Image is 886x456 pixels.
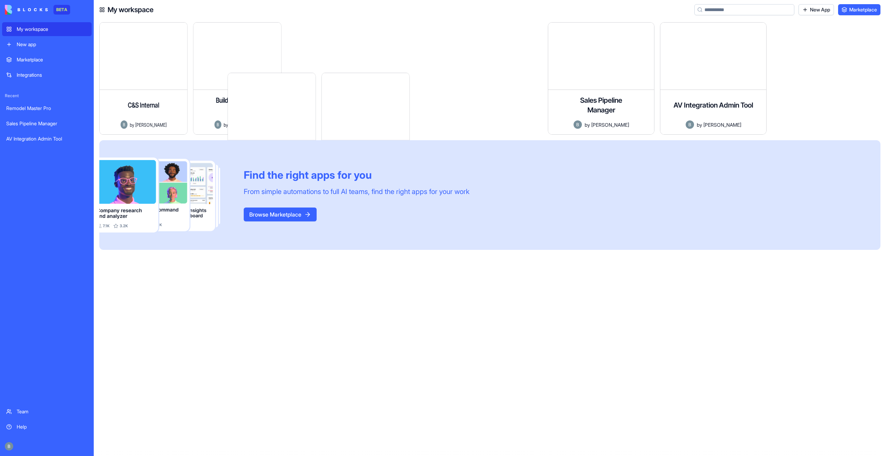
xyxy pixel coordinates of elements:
[17,408,87,415] div: Team
[224,121,228,128] span: by
[211,22,318,135] a: BuildTrack Client PortalAvatarby[PERSON_NAME]
[2,101,92,115] a: Remodel Master Pro
[17,423,87,430] div: Help
[686,120,694,129] img: Avatar
[108,5,153,15] h4: My workspace
[2,37,92,51] a: New app
[128,100,159,110] h4: C&S Internal
[244,187,469,196] div: From simple automations to full AI teams, find the right apps for your work
[120,120,127,129] img: Avatar
[436,22,542,135] a: Remodel Master ProAvatarby[PERSON_NAME]
[574,95,629,115] h4: Sales Pipeline Manager
[674,100,753,110] h4: AV Integration Admin Tool
[17,56,87,63] div: Marketplace
[660,22,767,135] a: AV Integration Admin ToolAvatarby[PERSON_NAME]
[135,121,166,128] span: [PERSON_NAME]
[574,120,582,129] img: Avatar
[2,93,92,99] span: Recent
[99,22,206,135] a: C&S InternalAvatarby[PERSON_NAME]
[2,68,92,82] a: Integrations
[548,22,654,135] a: Sales Pipeline ManagerAvatarby[PERSON_NAME]
[324,22,430,135] a: Subcontractor PortalAvatarby[PERSON_NAME]
[799,4,834,15] a: New App
[17,71,87,78] div: Integrations
[244,211,317,218] a: Browse Marketplace
[6,120,87,127] div: Sales Pipeline Manager
[585,121,590,128] span: by
[6,105,87,112] div: Remodel Master Pro
[591,121,629,128] span: [PERSON_NAME]
[214,95,260,115] h4: BuildTrack Client Portal
[244,208,317,221] button: Browse Marketplace
[2,132,92,146] a: AV Integration Admin Tool
[2,53,92,67] a: Marketplace
[5,442,13,450] img: ACg8ocIug40qN1SCXJiinWdltW7QsPxROn8ZAVDlgOtPD8eQfXIZmw=s96-c
[244,169,469,181] div: Find the right apps for you
[5,5,48,15] img: logo
[5,5,70,15] a: BETA
[2,405,92,419] a: Team
[17,41,87,48] div: New app
[2,420,92,434] a: Help
[214,120,221,129] img: Avatar
[53,5,70,15] div: BETA
[129,121,134,128] span: by
[6,135,87,142] div: AV Integration Admin Tool
[2,117,92,130] a: Sales Pipeline Manager
[697,121,702,128] span: by
[17,26,87,33] div: My workspace
[838,4,880,15] a: Marketplace
[2,22,92,36] a: My workspace
[703,121,741,128] span: [PERSON_NAME]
